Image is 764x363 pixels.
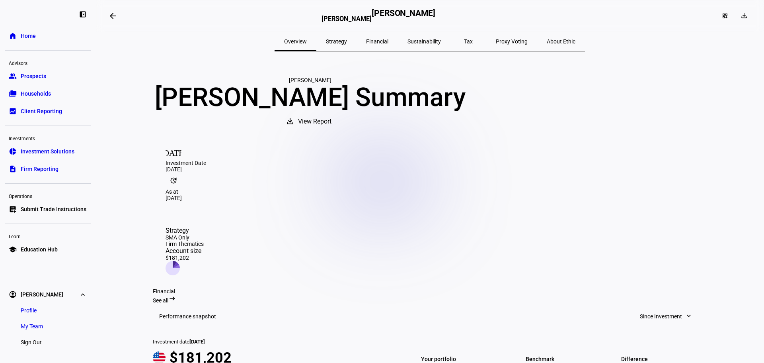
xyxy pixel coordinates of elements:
[21,338,42,346] span: Sign Out
[166,227,204,234] div: Strategy
[326,39,347,44] span: Strategy
[79,290,87,298] eth-mat-symbol: expand_more
[464,39,473,44] span: Tax
[366,39,388,44] span: Financial
[5,68,91,84] a: groupProspects
[632,308,700,324] button: Since Investment
[168,294,176,302] mat-icon: arrow_right_alt
[21,322,43,330] span: My Team
[21,72,46,80] span: Prospects
[166,195,694,201] div: [DATE]
[9,290,17,298] eth-mat-symbol: account_circle
[5,161,91,177] a: descriptionFirm Reporting
[79,10,87,18] eth-mat-symbol: left_panel_close
[9,107,17,115] eth-mat-symbol: bid_landscape
[153,288,707,294] div: Financial
[153,83,467,112] div: [PERSON_NAME] Summary
[14,318,49,334] a: My Team
[21,147,74,155] span: Investment Solutions
[9,72,17,80] eth-mat-symbol: group
[9,32,17,40] eth-mat-symbol: home
[284,39,307,44] span: Overview
[21,165,58,173] span: Firm Reporting
[166,255,204,261] div: $181,202
[166,144,181,160] mat-icon: [DATE]
[5,86,91,102] a: folder_copyHouseholds
[9,165,17,173] eth-mat-symbol: description
[322,15,372,23] h3: [PERSON_NAME]
[285,116,295,126] mat-icon: download
[153,339,399,345] div: Investment date
[9,90,17,98] eth-mat-symbol: folder_copy
[5,28,91,44] a: homeHome
[166,188,694,195] div: As at
[166,241,204,247] div: Firm Thematics
[722,13,728,19] mat-icon: dashboard_customize
[21,306,37,314] span: Profile
[166,173,181,188] mat-icon: update
[277,112,343,131] button: View Report
[21,32,36,40] span: Home
[166,247,204,255] div: Account size
[640,308,682,324] span: Since Investment
[372,8,435,23] h2: [PERSON_NAME]
[159,313,216,320] h3: Performance snapshot
[5,230,91,241] div: Learn
[407,39,441,44] span: Sustainability
[166,166,694,173] div: [DATE]
[153,297,168,304] span: See all
[108,11,118,21] mat-icon: arrow_backwards
[21,205,86,213] span: Submit Trade Instructions
[5,132,91,143] div: Investments
[21,90,51,98] span: Households
[9,147,17,155] eth-mat-symbol: pie_chart
[21,245,58,253] span: Education Hub
[5,143,91,159] a: pie_chartInvestment Solutions
[153,77,467,83] div: [PERSON_NAME]
[5,57,91,68] div: Advisors
[5,190,91,201] div: Operations
[685,312,693,320] mat-icon: expand_more
[9,245,17,253] eth-mat-symbol: school
[14,302,43,318] a: Profile
[547,39,575,44] span: About Ethic
[189,339,205,345] span: [DATE]
[21,107,62,115] span: Client Reporting
[298,112,331,131] span: View Report
[9,205,17,213] eth-mat-symbol: list_alt_add
[496,39,528,44] span: Proxy Voting
[5,103,91,119] a: bid_landscapeClient Reporting
[166,234,204,241] div: SMA Only
[740,12,748,20] mat-icon: download
[166,160,694,166] div: Investment Date
[21,290,63,298] span: [PERSON_NAME]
